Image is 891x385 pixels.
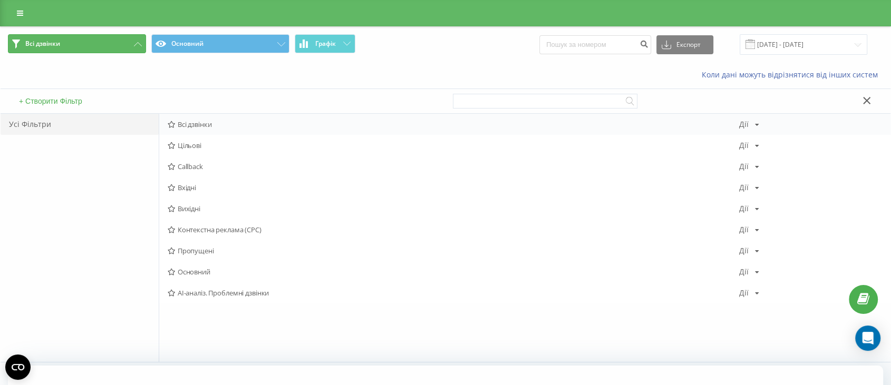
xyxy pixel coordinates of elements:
[739,268,749,275] div: Дії
[739,142,749,149] div: Дії
[168,205,739,212] span: Вихідні
[168,121,739,128] span: Всі дзвінки
[16,96,85,106] button: + Створити Фільтр
[855,325,880,351] div: Open Intercom Messenger
[656,35,713,54] button: Експорт
[539,35,651,54] input: Пошук за номером
[739,205,749,212] div: Дії
[739,163,749,170] div: Дії
[739,247,749,254] div: Дії
[168,163,739,170] span: Callback
[739,121,749,128] div: Дії
[8,34,146,53] button: Всі дзвінки
[739,226,749,233] div: Дії
[1,114,159,135] div: Усі Фільтри
[739,184,749,191] div: Дії
[739,289,749,297] div: Дії
[702,70,883,80] a: Коли дані можуть відрізнятися вiд інших систем
[168,268,739,275] span: Основний
[151,34,289,53] button: Основний
[168,184,739,191] span: Вхідні
[5,354,31,380] button: Open CMP widget
[168,142,739,149] span: Цільові
[295,34,355,53] button: Графік
[315,40,336,47] span: Графік
[168,247,739,254] span: Пропущені
[859,96,875,107] button: Закрити
[168,226,739,233] span: Контекстна реклама (CPC)
[25,40,60,48] span: Всі дзвінки
[168,289,739,297] span: AI-аналіз. Проблемні дзвінки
